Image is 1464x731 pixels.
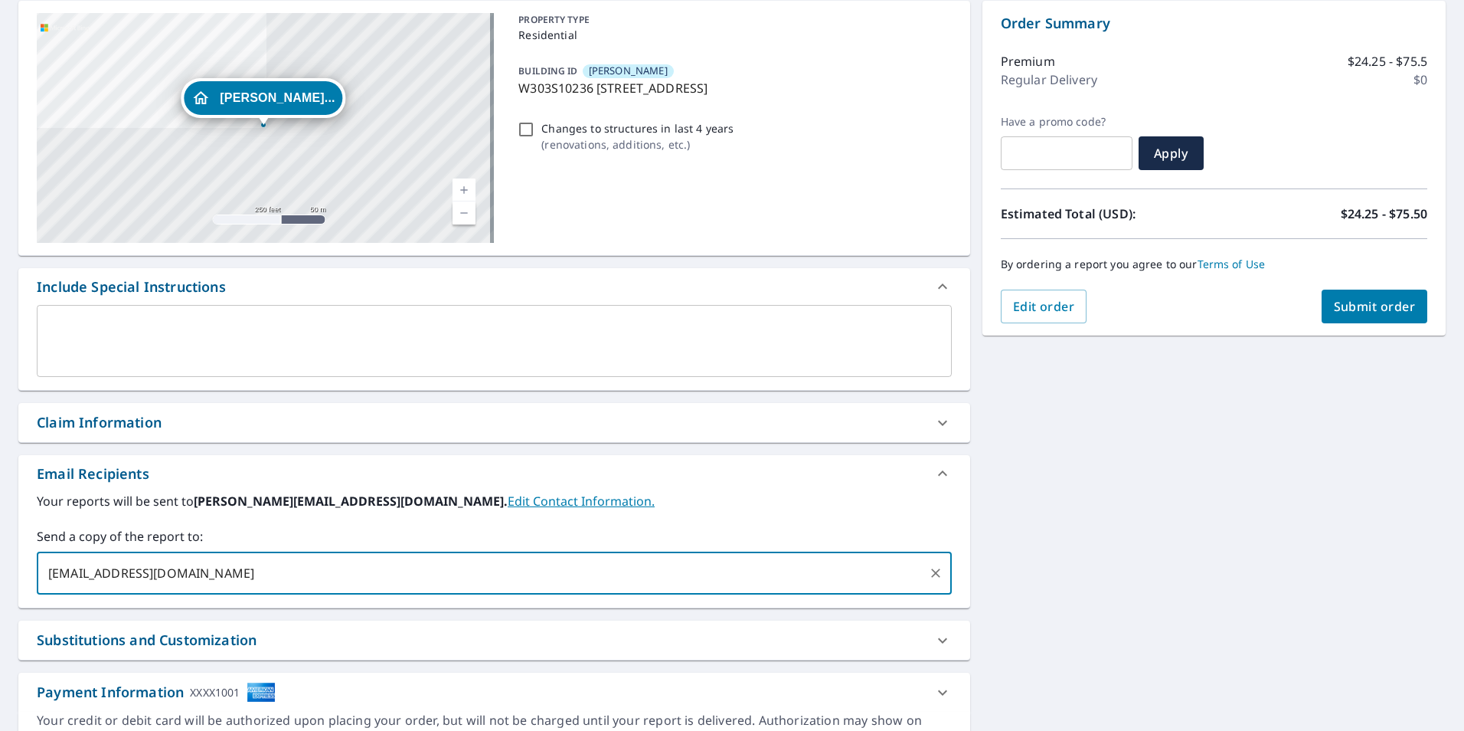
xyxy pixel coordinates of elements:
p: Changes to structures in last 4 years [541,120,734,136]
p: BUILDING ID [518,64,577,77]
label: Have a promo code? [1001,115,1132,129]
p: W303S10236 [STREET_ADDRESS] [518,79,945,97]
span: Edit order [1013,298,1075,315]
div: Email Recipients [18,455,970,492]
p: By ordering a report you agree to our [1001,257,1427,271]
a: Terms of Use [1198,257,1266,271]
span: Submit order [1334,298,1416,315]
p: Premium [1001,52,1055,70]
button: Apply [1139,136,1204,170]
div: Email Recipients [37,464,149,484]
button: Edit order [1001,290,1087,323]
p: Estimated Total (USD): [1001,205,1214,223]
p: ( renovations, additions, etc. ) [541,136,734,152]
div: XXXX1001 [190,682,240,703]
div: Include Special Instructions [37,277,226,297]
div: Payment Information [37,682,276,703]
span: Apply [1151,145,1191,162]
p: $24.25 - $75.5 [1348,52,1427,70]
p: $0 [1413,70,1427,89]
p: Regular Delivery [1001,70,1097,89]
p: $24.25 - $75.50 [1341,205,1427,223]
a: EditContactInfo [508,493,655,510]
div: Substitutions and Customization [18,621,970,660]
div: Substitutions and Customization [37,630,257,651]
label: Your reports will be sent to [37,492,952,510]
div: Payment InformationXXXX1001cardImage [18,673,970,712]
p: PROPERTY TYPE [518,13,945,27]
b: [PERSON_NAME][EMAIL_ADDRESS][DOMAIN_NAME]. [194,493,508,510]
span: [PERSON_NAME] [589,64,668,78]
p: Order Summary [1001,13,1427,34]
p: Residential [518,27,945,43]
label: Send a copy of the report to: [37,527,952,546]
div: Claim Information [18,403,970,442]
div: Claim Information [37,412,162,433]
img: cardImage [247,682,276,703]
div: Include Special Instructions [18,268,970,305]
button: Clear [925,562,946,584]
a: Current Level 17, Zoom Out [453,202,475,225]
a: Current Level 17, Zoom In [453,179,475,202]
button: Submit order [1322,290,1428,323]
span: [PERSON_NAME]... [220,92,335,103]
div: Dropped pin, building steve ruder, Residential property, W303S10236 Lakeview Dr Mukwonago, WI 53149 [181,78,345,126]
